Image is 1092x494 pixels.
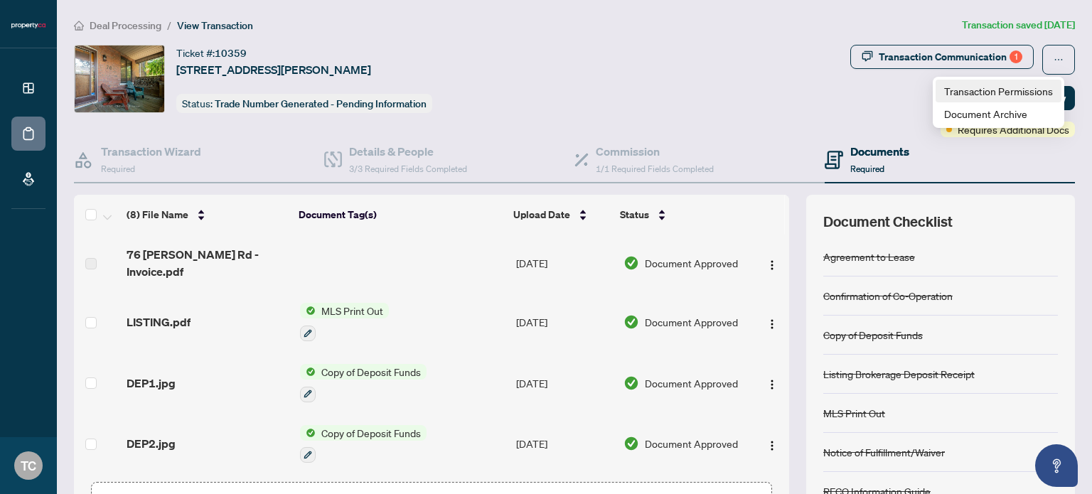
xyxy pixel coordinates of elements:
span: Trade Number Generated - Pending Information [215,97,427,110]
td: [DATE] [510,353,618,414]
button: Status IconCopy of Deposit Funds [300,425,427,463]
span: Upload Date [513,207,570,222]
button: Transaction Communication1 [850,45,1034,69]
button: Logo [761,311,783,333]
span: Document Approved [645,375,738,391]
th: Status [614,195,747,235]
span: 10359 [215,47,247,60]
img: Document Status [623,314,639,330]
h4: Commission [596,143,714,160]
img: Logo [766,440,778,451]
div: 1 [1010,50,1022,63]
h4: Transaction Wizard [101,143,201,160]
h4: Documents [850,143,909,160]
img: Document Status [623,255,639,271]
div: Transaction Communication [879,45,1022,68]
th: (8) File Name [121,195,293,235]
div: Confirmation of Co-Operation [823,288,953,304]
img: Status Icon [300,303,316,318]
div: Listing Brokerage Deposit Receipt [823,366,975,382]
span: Required [101,163,135,174]
span: Copy of Deposit Funds [316,364,427,380]
li: / [167,17,171,33]
span: Required [850,163,884,174]
span: Copy of Deposit Funds [316,425,427,441]
span: ellipsis [1054,55,1064,65]
span: [STREET_ADDRESS][PERSON_NAME] [176,61,371,78]
span: Status [620,207,649,222]
div: Notice of Fulfillment/Waiver [823,444,945,460]
img: Logo [766,318,778,330]
span: Document Approved [645,255,738,271]
span: 76 [PERSON_NAME] Rd - Invoice.pdf [127,246,288,280]
h4: Details & People [349,143,467,160]
div: Agreement to Lease [823,249,915,264]
img: Logo [766,379,778,390]
span: Document Archive [944,106,1053,122]
img: Status Icon [300,364,316,380]
span: 3/3 Required Fields Completed [349,163,467,174]
span: Document Checklist [823,212,953,232]
div: Ticket #: [176,45,247,61]
span: Deal Processing [90,19,161,32]
span: DEP2.jpg [127,435,176,452]
td: [DATE] [510,235,618,291]
img: Logo [766,259,778,271]
span: TC [21,456,36,476]
span: Requires Additional Docs [958,122,1069,137]
span: 1/1 Required Fields Completed [596,163,714,174]
article: Transaction saved [DATE] [962,17,1075,33]
td: [DATE] [510,291,618,353]
td: [DATE] [510,414,618,475]
th: Upload Date [508,195,614,235]
span: Document Approved [645,436,738,451]
img: Document Status [623,436,639,451]
div: MLS Print Out [823,405,885,421]
span: Document Approved [645,314,738,330]
div: Status: [176,94,432,113]
th: Document Tag(s) [293,195,508,235]
span: (8) File Name [127,207,188,222]
img: IMG-E12354708_1.jpg [75,45,164,112]
div: Copy of Deposit Funds [823,327,923,343]
button: Status IconMLS Print Out [300,303,389,341]
img: logo [11,21,45,30]
img: Document Status [623,375,639,391]
span: DEP1.jpg [127,375,176,392]
button: Logo [761,432,783,455]
span: Transaction Permissions [944,83,1053,99]
span: View Transaction [177,19,253,32]
button: Open asap [1035,444,1078,487]
img: Status Icon [300,425,316,441]
span: home [74,21,84,31]
button: Status IconCopy of Deposit Funds [300,364,427,402]
button: Logo [761,372,783,394]
span: MLS Print Out [316,303,389,318]
button: Logo [761,252,783,274]
span: LISTING.pdf [127,313,191,331]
